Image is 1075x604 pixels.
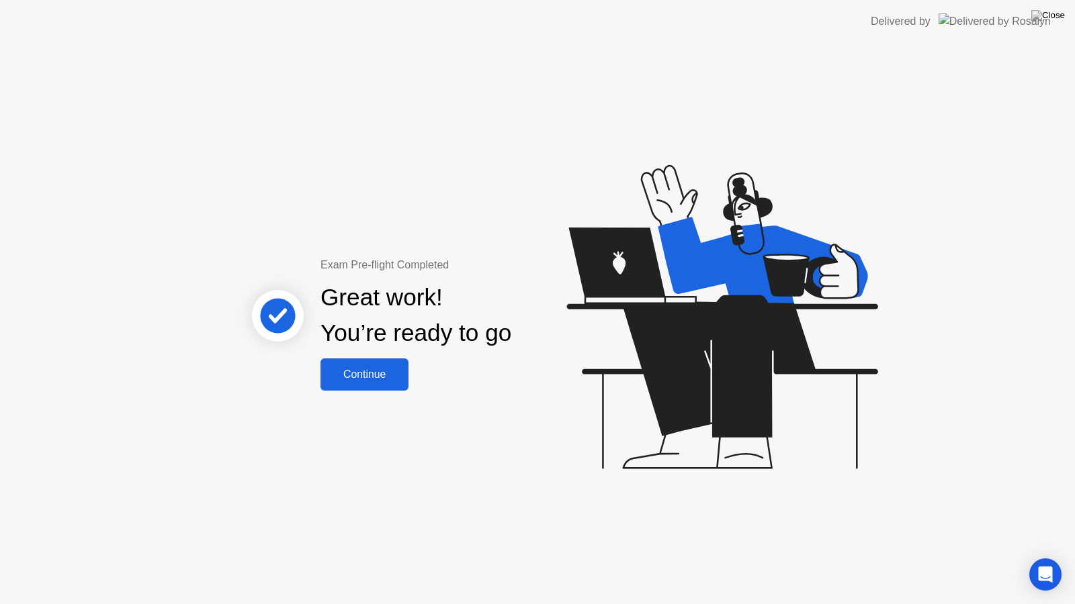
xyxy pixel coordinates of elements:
[871,13,931,30] div: Delivered by
[320,257,598,273] div: Exam Pre-flight Completed
[1031,10,1065,21] img: Close
[320,358,408,391] button: Continue
[325,368,404,381] div: Continue
[1029,558,1062,591] div: Open Intercom Messenger
[939,13,1051,29] img: Delivered by Rosalyn
[320,280,511,351] div: Great work! You’re ready to go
